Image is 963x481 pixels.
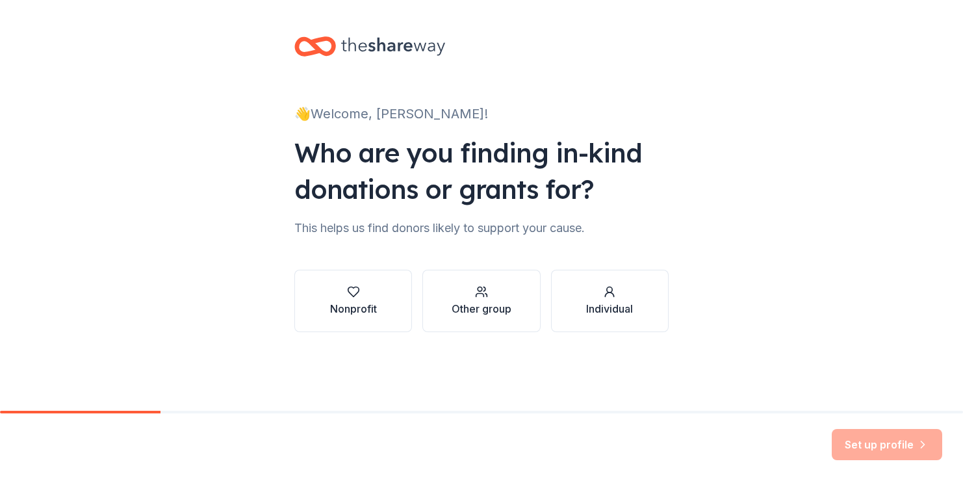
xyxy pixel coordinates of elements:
[422,270,540,332] button: Other group
[294,103,669,124] div: 👋 Welcome, [PERSON_NAME]!
[330,301,377,317] div: Nonprofit
[294,270,412,332] button: Nonprofit
[294,218,669,239] div: This helps us find donors likely to support your cause.
[551,270,669,332] button: Individual
[294,135,669,207] div: Who are you finding in-kind donations or grants for?
[586,301,633,317] div: Individual
[452,301,511,317] div: Other group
